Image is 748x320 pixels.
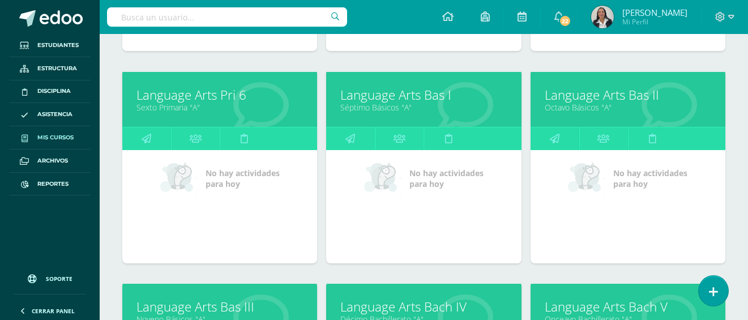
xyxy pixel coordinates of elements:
input: Busca un usuario... [107,7,347,27]
span: Mis cursos [37,133,74,142]
a: Language Arts Bas I [340,86,507,104]
a: Séptimo Básicos "A" [340,102,507,113]
span: [PERSON_NAME] [622,7,687,18]
a: Sexto Primaria "A" [136,102,303,113]
a: Language Arts Bas III [136,298,303,315]
img: 84bb1f6c2faff8a347cedb52224a7f32.png [591,6,614,28]
span: Estudiantes [37,41,79,50]
a: Soporte [14,263,86,291]
span: No hay actividades para hoy [206,168,280,189]
img: no_activities_small.png [568,161,605,195]
span: 22 [559,15,571,27]
a: Estudiantes [9,34,91,57]
img: no_activities_small.png [160,161,198,195]
a: Archivos [9,150,91,173]
a: Language Arts Bach V [545,298,711,315]
span: Cerrar panel [32,307,75,315]
a: Octavo Básicos "A" [545,102,711,113]
span: Disciplina [37,87,71,96]
a: Reportes [9,173,91,196]
span: Soporte [46,275,72,283]
a: Language Arts Bach IV [340,298,507,315]
span: Mi Perfil [622,17,687,27]
a: Asistencia [9,103,91,126]
a: Language Arts Bas II [545,86,711,104]
a: Estructura [9,57,91,80]
span: No hay actividades para hoy [409,168,484,189]
a: Language Arts Pri 6 [136,86,303,104]
span: Asistencia [37,110,72,119]
a: Disciplina [9,80,91,104]
span: Reportes [37,180,69,189]
a: Mis cursos [9,126,91,150]
span: Archivos [37,156,68,165]
img: no_activities_small.png [364,161,401,195]
span: Estructura [37,64,77,73]
span: No hay actividades para hoy [613,168,687,189]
